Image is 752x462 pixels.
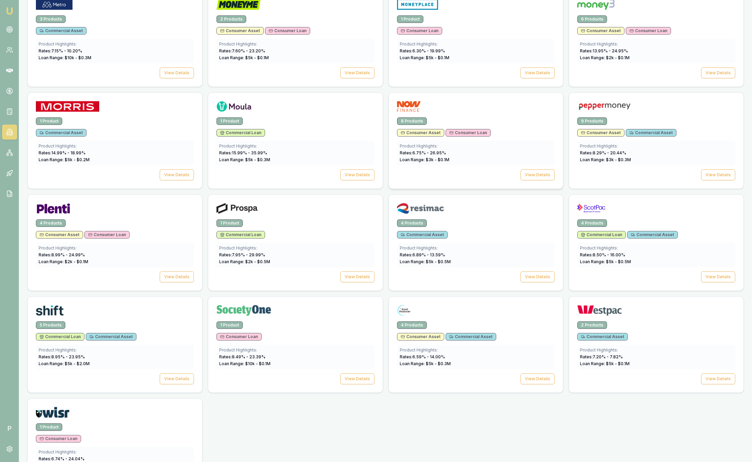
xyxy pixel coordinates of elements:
span: Commercial Loan [581,232,622,238]
div: 2 Products [577,321,607,329]
div: Product Highlights: [219,245,372,251]
span: Consumer Asset [401,130,440,136]
span: P [2,421,17,436]
img: Society One logo [216,305,271,316]
div: 4 Products [397,321,427,329]
div: Product Highlights: [39,347,191,353]
div: Product Highlights: [400,347,552,353]
div: 9 Products [577,117,607,125]
span: Rates: 8.29 % - 20.44 % [580,150,626,155]
a: Prospa logo1 ProductCommercial LoanProduct Highlights:Rates:7.95% - 29.99%Loan Range: $2k - $0.5M... [208,194,383,291]
a: Pepper Money logo9 ProductsConsumer AssetCommercial AssetProduct Highlights:Rates:8.29% - 20.44%L... [569,92,744,189]
span: Rates: 7.60 % - 23.20 % [219,48,265,53]
img: Pepper Money logo [577,101,632,112]
span: Commercial Asset [631,232,674,238]
span: Rates: 13.95 % - 24.95 % [580,48,628,53]
span: Rates: 6.74 % - 24.04 % [39,456,84,461]
div: Product Highlights: [400,245,552,251]
a: The Asset Financier logo4 ProductsConsumer AssetCommercial AssetProduct Highlights:Rates:6.59% - ... [388,296,564,393]
span: Consumer Loan [401,28,438,34]
span: Rates: 15.99 % - 35.99 % [219,150,267,155]
div: 1 Product [36,117,62,125]
span: Loan Range: $ 5 k - $ 0.3 M [400,361,451,366]
span: Loan Range: $ 2 k - $ 0.5 M [219,259,270,264]
a: Morris Finance logo1 ProductCommercial AssetProduct Highlights:Rates:14.99% - 18.99%Loan Range: $... [27,92,202,189]
span: Commercial Asset [449,334,492,339]
div: 1 Product [397,15,423,23]
span: Rates: 8.99 % - 24.99 % [39,252,85,257]
span: Consumer Asset [220,28,260,34]
span: Commercial Asset [581,334,624,339]
a: Westpac logo2 ProductsCommercial AssetProduct Highlights:Rates:7.20% - 7.82%Loan Range: $5k - $0.... [569,296,744,393]
span: Loan Range: $ 5 k - $ 0.5 M [400,259,451,264]
span: Consumer Loan [449,130,487,136]
span: Commercial Asset [40,130,83,136]
span: Rates: 8.95 % - 23.95 % [39,354,85,359]
span: Rates: 8.49 % - 23.39 % [219,354,265,359]
span: Loan Range: $ 10 k - $ 0.1 M [219,361,271,366]
button: View Details [520,271,555,282]
span: Consumer Asset [581,130,621,136]
a: Shift logo5 ProductsCommercial LoanCommercial AssetProduct Highlights:Rates:8.95% - 23.95%Loan Ra... [27,296,202,393]
div: Product Highlights: [400,143,552,149]
span: Loan Range: $ 5 k - $ 0.1 M [580,361,630,366]
div: 8 Products [397,117,427,125]
div: 2 Products [216,15,246,23]
button: View Details [701,271,735,282]
span: Rates: 8.50 % - 16.00 % [580,252,625,257]
span: Loan Range: $ 10 k - $ 0.3 M [39,55,91,60]
div: 1 Product [216,321,243,329]
a: Plenti logo4 ProductsConsumer AssetConsumer LoanProduct Highlights:Rates:8.99% - 24.99%Loan Range... [27,194,202,291]
span: Loan Range: $ 3 k - $ 0.1 M [400,157,449,162]
button: View Details [160,169,194,180]
img: Moula logo [216,101,251,112]
span: Consumer Loan [220,334,258,339]
button: View Details [520,169,555,180]
div: Product Highlights: [39,449,191,455]
div: Product Highlights: [400,41,552,47]
span: Consumer Loan [88,232,126,238]
span: Commercial Loan [220,232,261,238]
div: Product Highlights: [39,143,191,149]
div: Product Highlights: [580,347,733,353]
button: View Details [340,67,374,78]
button: View Details [701,373,735,384]
span: Loan Range: $ 5 k - $ 2.0 M [39,361,90,366]
div: Product Highlights: [580,41,733,47]
div: Product Highlights: [219,347,372,353]
span: Loan Range: $ 3 k - $ 0.3 M [580,157,631,162]
span: Commercial Asset [90,334,133,339]
span: Loan Range: $ 5 k - $ 0.2 M [39,157,90,162]
button: View Details [160,67,194,78]
img: Shift logo [36,305,64,316]
img: ScotPac logo [577,203,605,214]
span: Loan Range: $ 5 k - $ 0.1 M [219,55,269,60]
button: View Details [520,373,555,384]
button: View Details [160,271,194,282]
span: Commercial Asset [40,28,83,34]
span: Rates: 6.30 % - 19.99 % [400,48,445,53]
img: Resimac logo [397,203,444,214]
img: Westpac logo [577,305,622,316]
a: Society One logo1 ProductConsumer LoanProduct Highlights:Rates:8.49% - 23.39%Loan Range: $10k - $... [208,296,383,393]
div: 1 Product [216,117,243,125]
span: Commercial Asset [401,232,444,238]
div: Product Highlights: [580,245,733,251]
span: Loan Range: $ 2 k - $ 0.1 M [580,55,630,60]
span: Rates: 7.20 % - 7.82 % [580,354,623,359]
button: View Details [701,67,735,78]
div: 3 Products [36,15,66,23]
div: 1 Product [36,423,62,431]
div: Product Highlights: [219,41,372,47]
span: Rates: 6.89 % - 13.59 % [400,252,445,257]
div: 4 Products [397,219,427,227]
a: NOW Finance logo8 ProductsConsumer AssetConsumer LoanProduct Highlights:Rates:6.75% - 26.95%Loan ... [388,92,564,189]
span: Consumer Asset [40,232,79,238]
img: WISR logo [36,407,69,418]
button: View Details [340,373,374,384]
button: View Details [701,169,735,180]
span: Rates: 14.99 % - 18.99 % [39,150,85,155]
span: Consumer Loan [40,436,77,441]
button: View Details [340,271,374,282]
button: View Details [160,373,194,384]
